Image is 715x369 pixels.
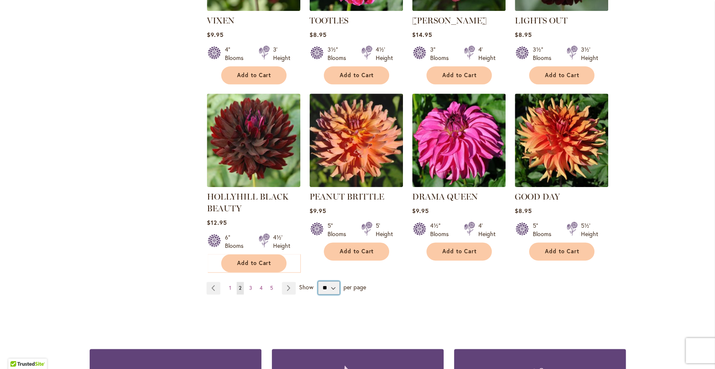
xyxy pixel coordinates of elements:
[340,72,374,79] span: Add to Cart
[6,339,30,363] iframe: Launch Accessibility Center
[545,248,579,255] span: Add to Cart
[328,45,351,62] div: 3½" Blooms
[412,192,478,202] a: DRAMA QUEEN
[310,94,403,187] img: PEANUT BRITTLE
[247,282,254,294] a: 3
[207,181,300,189] a: HOLLYHILL BLACK BEAUTY
[324,242,389,260] button: Add to Cart
[376,221,393,238] div: 5' Height
[260,285,263,291] span: 4
[412,16,487,26] a: [PERSON_NAME]
[430,45,454,62] div: 3" Blooms
[340,248,374,255] span: Add to Cart
[529,66,594,84] button: Add to Cart
[412,31,432,39] span: $14.95
[515,181,608,189] a: GOOD DAY
[310,16,348,26] a: TOOTLES
[533,221,556,238] div: 5" Blooms
[273,233,290,250] div: 4½' Height
[270,285,273,291] span: 5
[515,31,532,39] span: $8.95
[227,282,233,294] a: 1
[310,192,384,202] a: PEANUT BRITTLE
[533,45,556,62] div: 3½" Blooms
[478,221,496,238] div: 4' Height
[310,207,326,215] span: $9.95
[229,285,231,291] span: 1
[310,5,403,13] a: Tootles
[258,282,265,294] a: 4
[273,45,290,62] div: 3' Height
[442,248,477,255] span: Add to Cart
[237,72,271,79] span: Add to Cart
[225,45,248,62] div: 4" Blooms
[328,221,351,238] div: 5" Blooms
[249,285,252,291] span: 3
[221,254,287,272] button: Add to Cart
[324,66,389,84] button: Add to Cart
[207,218,227,226] span: $12.95
[412,5,506,13] a: LORA ASHLEY
[412,181,506,189] a: DRAMA QUEEN
[221,66,287,84] button: Add to Cart
[478,45,496,62] div: 4' Height
[207,94,300,187] img: HOLLYHILL BLACK BEAUTY
[515,94,608,187] img: GOOD DAY
[268,282,275,294] a: 5
[239,285,242,291] span: 2
[412,207,429,215] span: $9.95
[207,16,235,26] a: VIXEN
[299,283,313,291] span: Show
[426,66,492,84] button: Add to Cart
[426,242,492,260] button: Add to Cart
[412,94,506,187] img: DRAMA QUEEN
[343,283,366,291] span: per page
[237,260,271,267] span: Add to Cart
[515,207,532,215] span: $8.95
[207,31,224,39] span: $9.95
[376,45,393,62] div: 4½' Height
[442,72,477,79] span: Add to Cart
[581,221,598,238] div: 5½' Height
[529,242,594,260] button: Add to Cart
[581,45,598,62] div: 3½' Height
[310,31,327,39] span: $8.95
[430,221,454,238] div: 4½" Blooms
[207,5,300,13] a: VIXEN
[515,5,608,13] a: LIGHTS OUT
[515,192,560,202] a: GOOD DAY
[545,72,579,79] span: Add to Cart
[207,192,289,213] a: HOLLYHILL BLACK BEAUTY
[225,233,248,250] div: 6" Blooms
[310,181,403,189] a: PEANUT BRITTLE
[515,16,568,26] a: LIGHTS OUT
